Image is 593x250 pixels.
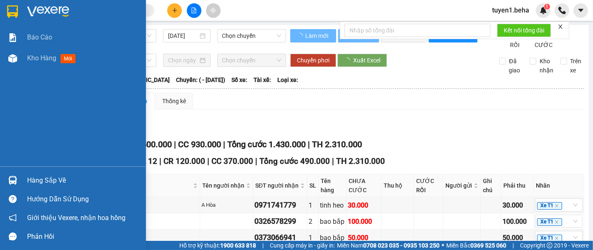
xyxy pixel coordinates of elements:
img: warehouse-icon [8,176,17,185]
span: Loại xe: [277,75,298,84]
img: solution-icon [8,33,17,42]
th: CHƯA CƯỚC [347,174,382,197]
span: question-circle [9,195,17,203]
span: Chọn chuyến [222,54,281,67]
span: Tổng cước 490.000 [259,156,330,166]
span: Chọn chuyến [222,30,281,42]
span: CC 930.000 [178,139,221,149]
div: 100.000 [503,216,532,227]
input: Chọn ngày [168,56,198,65]
span: close [555,220,559,224]
span: | [262,241,264,250]
td: 0326578299 [253,213,307,230]
div: 1 [309,200,317,210]
span: Người gửi [445,181,472,190]
span: SL 12 [137,156,157,166]
div: Hàng sắp về [27,174,140,187]
div: 100.000 [348,216,380,227]
span: Xuất Excel [353,56,380,65]
span: | [255,156,257,166]
button: aim [206,3,221,18]
span: CR 500.000 [129,139,172,149]
img: icon-new-feature [540,7,547,14]
span: Tổng cước 1.430.000 [227,139,306,149]
button: Kết nối tổng đài [497,24,551,37]
th: Thu hộ [382,174,414,197]
span: file-add [191,7,197,13]
span: | [174,139,176,149]
button: Xuất Excel [337,54,387,67]
span: Xe T1 [537,235,562,242]
span: Giới thiệu Vexere, nhận hoa hồng [27,213,126,223]
span: Kết nối tổng đài [504,26,544,35]
span: plus [172,7,178,13]
span: message [9,233,17,240]
span: | [207,156,209,166]
th: Ghi chú [481,174,501,197]
span: aim [210,7,216,13]
div: A Hòa [201,201,251,209]
div: tinh heo [320,200,344,210]
strong: 0369 525 060 [470,242,506,249]
div: Hướng dẫn sử dụng [27,193,140,205]
span: loading [297,33,304,39]
span: Làm mới [305,31,329,40]
span: | [332,156,334,166]
span: | [513,241,514,250]
button: file-add [187,3,201,18]
span: CC 370.000 [211,156,253,166]
span: loading [344,57,353,63]
th: CƯỚC RỒI [414,174,443,197]
span: close [555,236,559,240]
span: notification [9,214,17,222]
span: Tài xế: [254,75,271,84]
td: 0373066941 [253,230,307,246]
span: | [223,139,225,149]
div: 0326578299 [254,215,306,227]
span: tuyen1.beha [485,5,536,15]
div: Nhãn [536,181,582,190]
button: plus [167,3,182,18]
div: 2 [309,216,317,227]
strong: 0708 023 035 - 0935 103 250 [363,242,440,249]
strong: 1900 633 818 [220,242,256,249]
div: Thống kê [162,97,186,106]
span: close [555,204,559,208]
span: caret-down [577,7,585,14]
span: mới [60,54,75,63]
th: Tên hàng [319,174,346,197]
input: Nhập số tổng đài [344,24,490,37]
img: warehouse-icon [8,54,17,63]
div: 0971741779 [254,199,306,211]
div: 50.000 [348,233,380,243]
th: SL [307,174,319,197]
th: Phải thu [501,174,534,197]
span: TH 2.310.000 [312,139,362,149]
span: CR 120.000 [163,156,205,166]
span: close [558,24,563,30]
button: caret-down [573,3,588,18]
span: ⚪️ [442,244,444,247]
span: Kho nhận [536,57,557,75]
div: 1 [309,233,317,243]
span: Báo cáo [27,32,52,42]
input: 11/08/2025 [168,31,198,40]
span: Kho hàng [27,54,56,62]
div: 50.000 [503,233,532,243]
span: Tên người nhận [202,181,244,190]
span: | [159,156,161,166]
span: copyright [547,243,553,248]
div: 0373066941 [254,232,306,243]
span: Xe T1 [537,202,562,210]
div: 30.000 [503,200,532,210]
span: Hỗ trợ kỹ thuật: [179,241,256,250]
div: 30.000 [348,200,380,210]
td: A Hòa [200,197,253,213]
span: 1 [545,4,548,10]
td: 0971741779 [253,197,307,213]
span: Chuyến: ( - [DATE]) [176,75,225,84]
div: Phản hồi [27,230,140,243]
span: Xe T1 [537,218,562,226]
button: Làm mới [290,29,336,42]
span: Đã giao [506,57,524,75]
